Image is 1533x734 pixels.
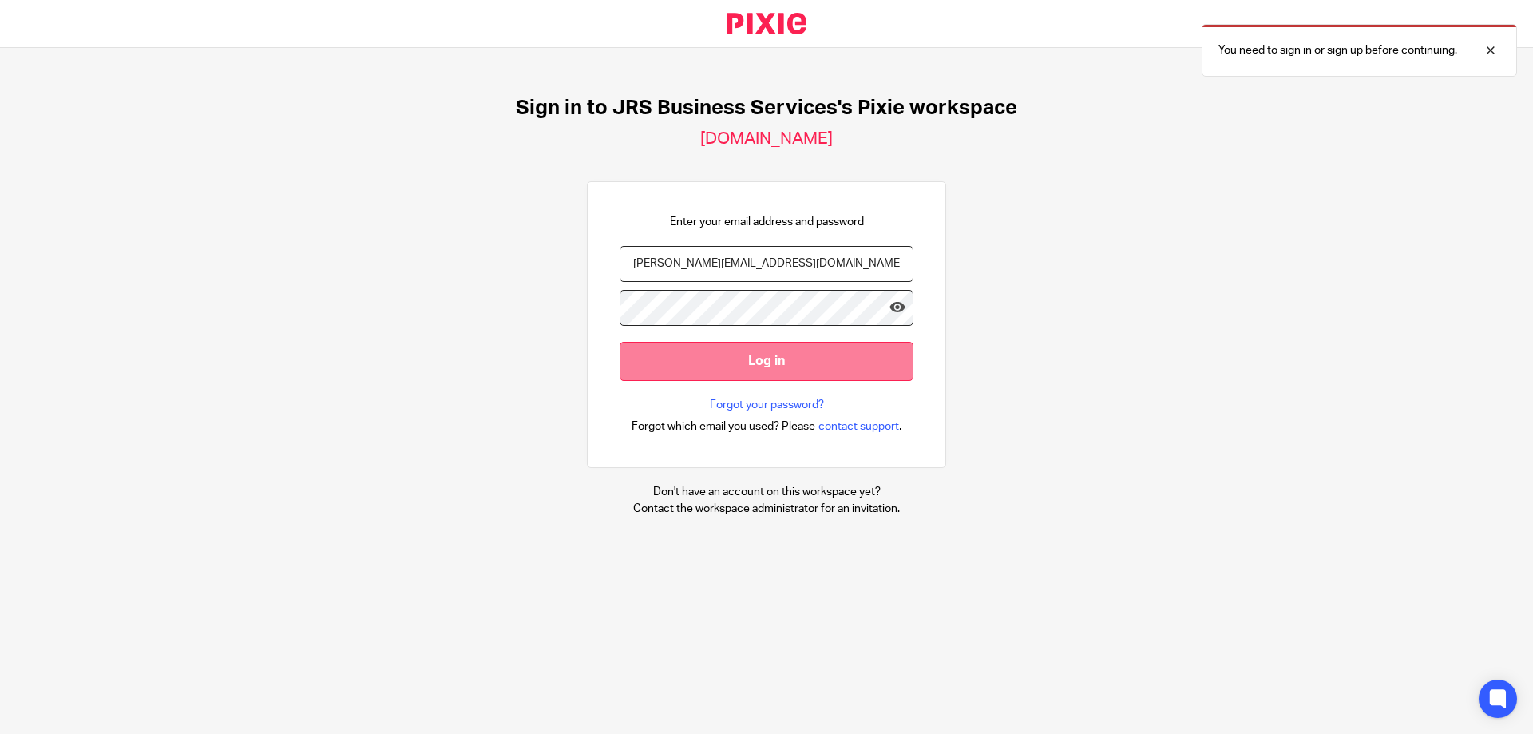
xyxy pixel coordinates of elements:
[633,484,900,500] p: Don't have an account on this workspace yet?
[710,397,824,413] a: Forgot your password?
[516,96,1017,121] h1: Sign in to JRS Business Services's Pixie workspace
[670,214,864,230] p: Enter your email address and password
[633,501,900,517] p: Contact the workspace administrator for an invitation.
[620,342,913,381] input: Log in
[700,129,833,149] h2: [DOMAIN_NAME]
[818,419,899,434] span: contact support
[632,419,815,434] span: Forgot which email you used? Please
[1218,42,1457,58] p: You need to sign in or sign up before continuing.
[620,246,913,282] input: name@example.com
[632,417,902,435] div: .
